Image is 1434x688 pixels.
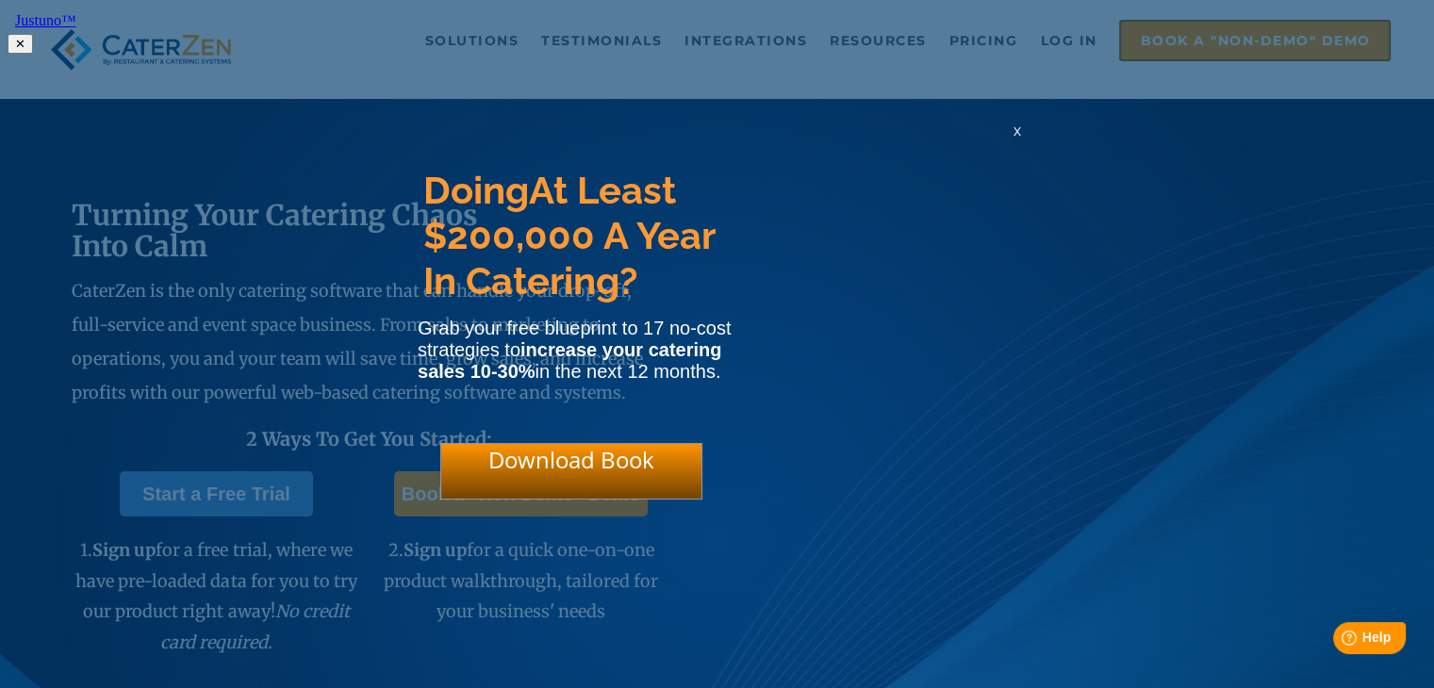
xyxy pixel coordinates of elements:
span: Download Book [488,444,654,475]
strong: increase your catering sales 10-30% [418,339,721,382]
button: ✕ [8,34,33,54]
span: Doing [423,168,529,212]
span: x [1014,122,1021,139]
div: x [1002,122,1032,159]
span: At Least $200,000 A Year In Catering? [423,168,715,303]
span: Grab your free blueprint to 17 no-cost strategies to in the next 12 months. [418,318,731,382]
div: Download Book [440,443,702,500]
iframe: Help widget launcher [1266,614,1413,667]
